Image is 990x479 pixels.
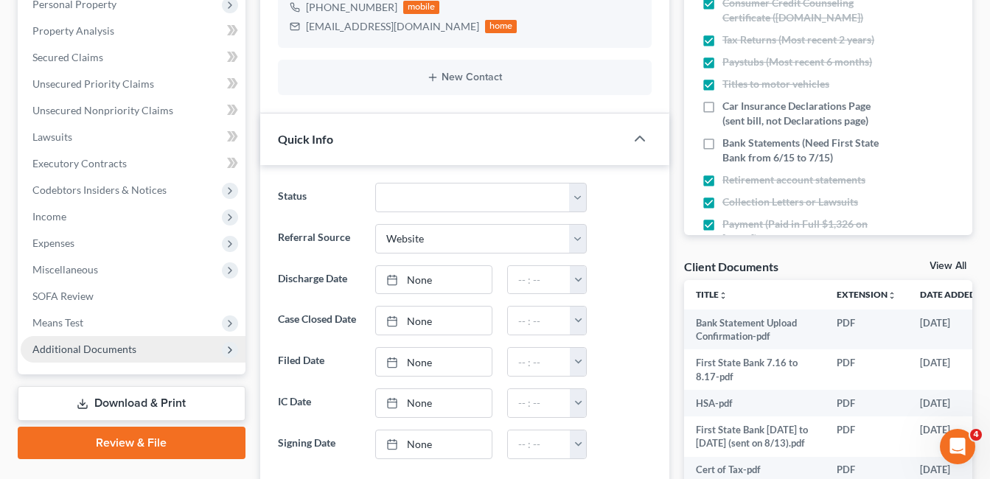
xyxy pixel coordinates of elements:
[18,427,245,459] a: Review & File
[12,230,283,317] div: Thomas says…
[65,191,271,220] div: This is the message I received when I attempted to file:
[930,261,966,271] a: View All
[920,289,986,300] a: Date Added expand_more
[271,388,368,418] label: IC Date
[24,118,230,161] div: Hi [PERSON_NAME]! It is back up now. You should be good to file. Let me know if you are having an...
[825,349,908,390] td: PDF
[72,7,124,18] h1: Operator
[12,182,283,230] div: Thomas says…
[65,239,271,296] div: Oh no! We are unable to file the case with the court.
[46,27,282,63] a: More in the Help Center
[12,109,242,170] div: Hi [PERSON_NAME]! It is back up now. You should be good to file. Let me know if you are having an...
[376,348,492,376] a: None
[271,265,368,295] label: Discharge Date
[403,1,440,14] div: mobile
[23,366,35,378] button: Emoji picker
[825,416,908,457] td: PDF
[12,317,283,439] div: James says…
[271,306,368,335] label: Case Closed Date
[684,259,778,274] div: Client Documents
[12,109,283,182] div: James says…
[825,390,908,416] td: PDF
[271,183,368,212] label: Status
[271,430,368,459] label: Signing Date
[888,291,896,300] i: unfold_more
[21,124,245,150] a: Lawsuits
[53,182,283,228] div: This is the message I received when I attempted to file:
[684,390,825,416] td: HSA-pdf
[32,104,173,116] span: Unsecured Nonpriority Claims
[722,136,888,165] span: Bank Statements (Need First State Bank from 6/15 to 7/15)
[231,6,259,34] button: Home
[94,366,105,378] button: Start recording
[10,6,38,34] button: go back
[12,317,242,407] div: Hi [PERSON_NAME]! Apologies for the delayed response. It looks like you were able to successfully...
[722,99,888,128] span: Car Insurance Declarations Page (sent bill, not Declarations page)
[32,130,72,143] span: Lawsuits
[508,389,571,417] input: -- : --
[46,366,58,378] button: Gif picker
[32,157,127,169] span: Executory Contracts
[53,230,283,305] div: Oh no!We are unable to file the case with the court.
[70,366,82,378] button: Upload attachment
[253,360,276,384] button: Send a message…
[722,55,872,69] span: Paystubs (Most recent 6 months)
[32,290,94,302] span: SOFA Review
[32,24,114,37] span: Property Analysis
[21,71,245,97] a: Unsecured Priority Claims
[696,289,728,300] a: Titleunfold_more
[722,217,888,246] span: Payment (Paid in Full $1,326 on [DATE])
[271,347,368,377] label: Filed Date
[508,348,571,376] input: -- : --
[13,335,282,360] textarea: Message…
[485,20,517,33] div: home
[21,44,245,71] a: Secured Claims
[63,78,251,91] div: joined the conversation
[32,263,98,276] span: Miscellaneous
[259,6,285,32] div: Close
[21,97,245,124] a: Unsecured Nonpriority Claims
[18,386,245,421] a: Download & Print
[684,310,825,350] td: Bank Statement Upload Confirmation-pdf
[376,430,492,458] a: None
[32,51,103,63] span: Secured Claims
[508,430,571,458] input: -- : --
[72,18,184,33] p: The team can also help
[63,80,146,90] b: [PERSON_NAME]
[306,19,479,34] div: [EMAIL_ADDRESS][DOMAIN_NAME]
[42,8,66,32] img: Profile image for Operator
[12,75,283,109] div: James says…
[271,224,368,254] label: Referral Source
[970,429,982,441] span: 4
[21,150,245,177] a: Executory Contracts
[32,77,154,90] span: Unsecured Priority Claims
[32,343,136,355] span: Additional Documents
[508,266,571,294] input: -- : --
[684,349,825,390] td: First State Bank 7.16 to 8.17-pdf
[32,237,74,249] span: Expenses
[24,326,230,398] div: Hi [PERSON_NAME]! Apologies for the delayed response. It looks like you were able to successfully...
[21,18,245,44] a: Property Analysis
[21,283,245,310] a: SOFA Review
[508,307,571,335] input: -- : --
[44,77,59,92] img: Profile image for James
[32,183,167,196] span: Codebtors Insiders & Notices
[837,289,896,300] a: Extensionunfold_more
[32,316,83,329] span: Means Test
[290,71,640,83] button: New Contact
[376,307,492,335] a: None
[722,172,865,187] span: Retirement account statements
[376,389,492,417] a: None
[102,38,241,51] span: More in the Help Center
[825,310,908,350] td: PDF
[722,32,874,47] span: Tax Returns (Most recent 2 years)
[684,416,825,457] td: First State Bank [DATE] to [DATE] (sent on 8/13).pdf
[940,429,975,464] iframe: Intercom live chat
[376,266,492,294] a: None
[12,32,35,56] img: Profile image for Operator
[722,77,829,91] span: Titles to motor vehicles
[32,210,66,223] span: Income
[722,195,858,209] span: Collection Letters or Lawsuits
[278,132,333,146] span: Quick Info
[719,291,728,300] i: unfold_more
